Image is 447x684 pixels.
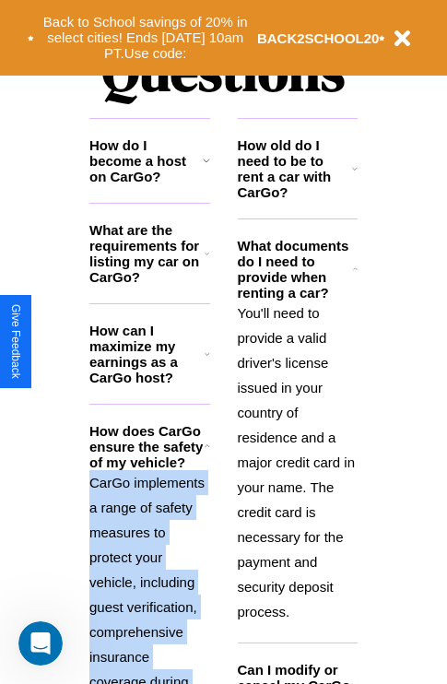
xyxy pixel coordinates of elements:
h3: What are the requirements for listing my car on CarGo? [89,222,205,285]
b: BACK2SCHOOL20 [257,30,380,46]
button: Back to School savings of 20% in select cities! Ends [DATE] 10am PT.Use code: [34,9,257,66]
h3: How old do I need to be to rent a car with CarGo? [238,137,353,200]
h3: How does CarGo ensure the safety of my vehicle? [89,423,205,470]
div: Give Feedback [9,304,22,379]
iframe: Intercom live chat [18,621,63,666]
h3: How can I maximize my earnings as a CarGo host? [89,323,205,385]
p: You'll need to provide a valid driver's license issued in your country of residence and a major c... [238,301,359,624]
h3: How do I become a host on CarGo? [89,137,203,184]
h3: What documents do I need to provide when renting a car? [238,238,354,301]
